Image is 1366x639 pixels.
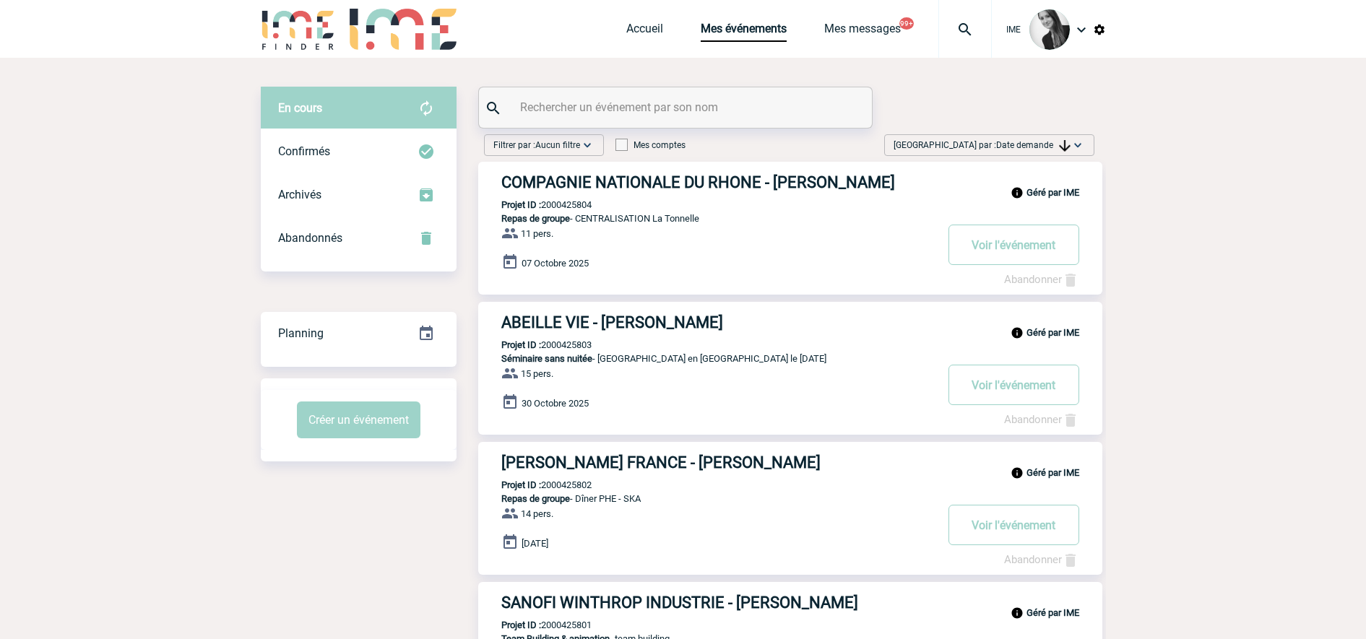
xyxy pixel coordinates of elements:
span: IME [1006,25,1021,35]
img: baseline_expand_more_white_24dp-b.png [1071,138,1085,152]
p: 2000425804 [478,199,592,210]
a: Abandonner [1004,273,1079,286]
a: SANOFI WINTHROP INDUSTRIE - [PERSON_NAME] [478,594,1102,612]
img: info_black_24dp.svg [1011,607,1024,620]
b: Géré par IME [1026,187,1079,198]
b: Géré par IME [1026,327,1079,338]
p: 2000425803 [478,339,592,350]
p: - Dîner PHE - SKA [478,493,935,504]
a: Mes messages [824,22,901,42]
span: Repas de groupe [501,493,570,504]
p: - CENTRALISATION La Tonnelle [478,213,935,224]
p: 2000425802 [478,479,592,490]
h3: [PERSON_NAME] FRANCE - [PERSON_NAME] [501,453,935,471]
b: Projet ID : [501,620,541,630]
span: 30 Octobre 2025 [522,398,589,409]
span: Abandonnés [278,231,342,245]
span: Archivés [278,188,321,201]
span: Séminaire sans nuitée [501,353,592,364]
span: [DATE] [522,538,548,549]
span: Repas de groupe [501,213,570,224]
b: Géré par IME [1026,467,1079,478]
p: - [GEOGRAPHIC_DATA] en [GEOGRAPHIC_DATA] le [DATE] [478,353,935,364]
h3: COMPAGNIE NATIONALE DU RHONE - [PERSON_NAME] [501,173,935,191]
div: Retrouvez ici tous vos événements annulés [261,217,457,260]
input: Rechercher un événement par son nom [516,97,838,118]
img: 101050-0.jpg [1029,9,1070,50]
button: Créer un événement [297,401,420,438]
a: COMPAGNIE NATIONALE DU RHONE - [PERSON_NAME] [478,173,1102,191]
b: Projet ID : [501,199,541,210]
span: Date demande [996,140,1071,150]
b: Géré par IME [1026,607,1079,618]
a: Accueil [626,22,663,42]
div: Retrouvez ici tous vos évènements avant confirmation [261,87,457,130]
label: Mes comptes [615,140,686,150]
h3: ABEILLE VIE - [PERSON_NAME] [501,313,935,331]
img: IME-Finder [261,9,336,50]
a: Abandonner [1004,413,1079,426]
a: ABEILLE VIE - [PERSON_NAME] [478,313,1102,331]
span: 11 pers. [521,228,553,239]
span: Confirmés [278,144,330,158]
div: Retrouvez ici tous vos événements organisés par date et état d'avancement [261,312,457,355]
a: Abandonner [1004,553,1079,566]
img: info_black_24dp.svg [1011,326,1024,339]
button: 99+ [899,17,914,30]
h3: SANOFI WINTHROP INDUSTRIE - [PERSON_NAME] [501,594,935,612]
img: info_black_24dp.svg [1011,466,1024,479]
img: arrow_downward.png [1059,140,1071,152]
b: Projet ID : [501,339,541,350]
span: Planning [278,326,324,340]
a: [PERSON_NAME] FRANCE - [PERSON_NAME] [478,453,1102,471]
img: info_black_24dp.svg [1011,186,1024,199]
span: Filtrer par : [493,138,580,152]
img: baseline_expand_more_white_24dp-b.png [580,138,595,152]
span: 15 pers. [521,368,553,379]
b: Projet ID : [501,479,541,490]
div: Retrouvez ici tous les événements que vous avez décidé d'archiver [261,173,457,217]
button: Voir l'événement [948,225,1079,265]
span: 14 pers. [521,508,553,519]
span: En cours [278,101,322,115]
button: Voir l'événement [948,365,1079,405]
button: Voir l'événement [948,505,1079,545]
p: 2000425801 [478,620,592,630]
a: Planning [261,311,457,354]
span: Aucun filtre [535,140,580,150]
span: [GEOGRAPHIC_DATA] par : [894,138,1071,152]
span: 07 Octobre 2025 [522,258,589,269]
a: Mes événements [701,22,787,42]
